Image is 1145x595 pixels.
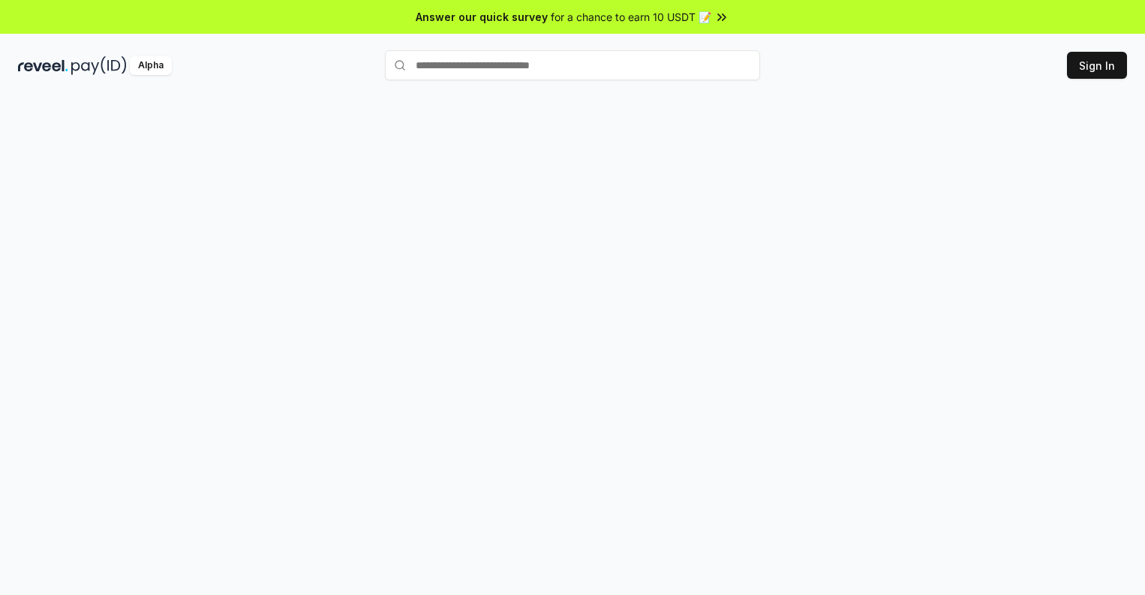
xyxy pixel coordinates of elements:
[1067,52,1127,79] button: Sign In
[551,9,711,25] span: for a chance to earn 10 USDT 📝
[130,56,172,75] div: Alpha
[18,56,68,75] img: reveel_dark
[71,56,127,75] img: pay_id
[416,9,548,25] span: Answer our quick survey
